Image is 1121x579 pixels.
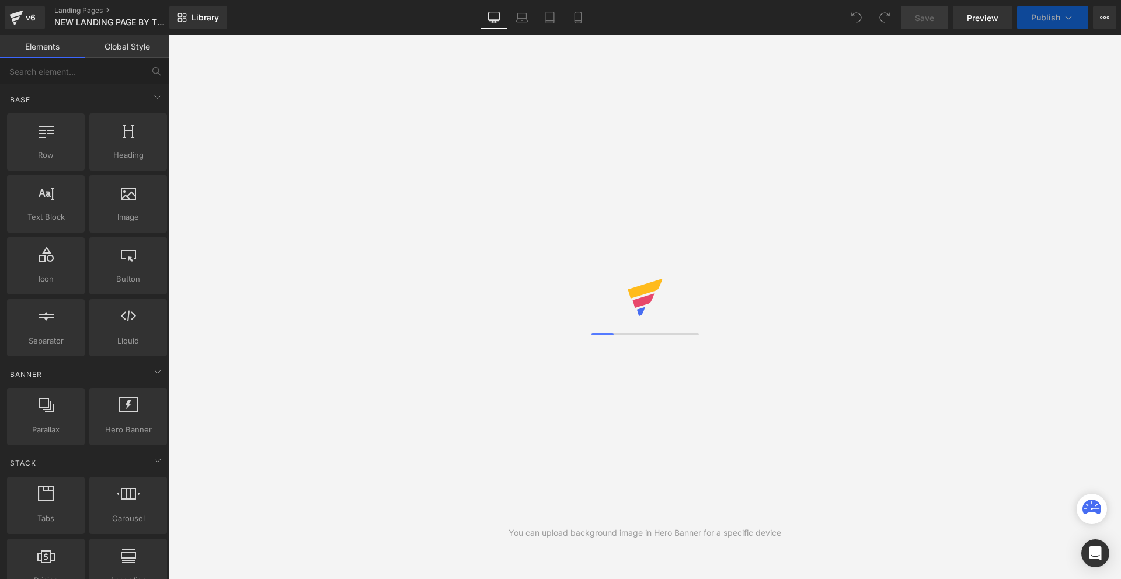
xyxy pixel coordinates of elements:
a: Global Style [85,35,169,58]
span: Hero Banner [93,424,163,436]
span: Carousel [93,512,163,525]
span: Text Block [11,211,81,223]
span: Parallax [11,424,81,436]
span: Image [93,211,163,223]
span: Stack [9,457,37,469]
a: Tablet [536,6,564,29]
a: New Library [169,6,227,29]
div: You can upload background image in Hero Banner for a specific device [509,526,781,539]
span: Liquid [93,335,163,347]
a: Landing Pages [54,6,189,15]
span: Preview [967,12,998,24]
span: Library [192,12,219,23]
span: Banner [9,369,43,380]
span: NEW LANDING PAGE BY THE GREATEST OF THEM ALL (Sleep Patch) [54,18,166,27]
button: Undo [845,6,868,29]
a: Preview [953,6,1012,29]
a: Desktop [480,6,508,29]
span: Tabs [11,512,81,525]
button: Redo [873,6,896,29]
div: Open Intercom Messenger [1081,539,1109,567]
a: v6 [5,6,45,29]
span: Publish [1031,13,1060,22]
div: v6 [23,10,38,25]
span: Icon [11,273,81,285]
button: More [1093,6,1116,29]
span: Save [915,12,934,24]
span: Base [9,94,32,105]
span: Row [11,149,81,161]
span: Separator [11,335,81,347]
button: Publish [1017,6,1088,29]
a: Mobile [564,6,592,29]
a: Laptop [508,6,536,29]
span: Heading [93,149,163,161]
span: Button [93,273,163,285]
